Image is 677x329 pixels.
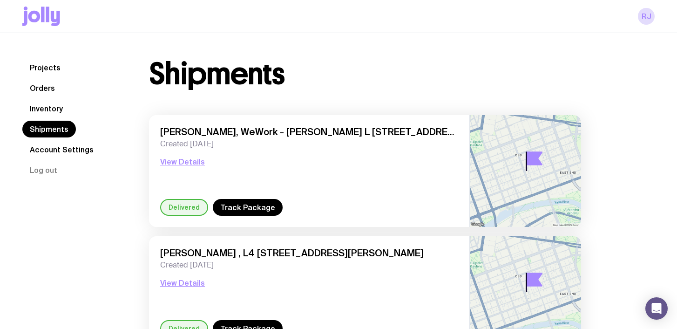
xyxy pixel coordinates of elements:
button: View Details [160,156,205,167]
img: staticmap [470,115,581,227]
a: Inventory [22,100,70,117]
span: Created [DATE] [160,139,458,149]
a: Orders [22,80,62,96]
a: Shipments [22,121,76,137]
h1: Shipments [149,59,284,89]
span: Created [DATE] [160,260,458,270]
a: Track Package [213,199,283,216]
a: Projects [22,59,68,76]
a: Account Settings [22,141,101,158]
div: Open Intercom Messenger [645,297,668,320]
span: [PERSON_NAME], WeWork - [PERSON_NAME] L [STREET_ADDRESS][PERSON_NAME] [160,126,458,137]
button: View Details [160,277,205,288]
a: RJ [638,8,655,25]
button: Log out [22,162,65,178]
div: Delivered [160,199,208,216]
span: [PERSON_NAME] , L4 [STREET_ADDRESS][PERSON_NAME] [160,247,458,259]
